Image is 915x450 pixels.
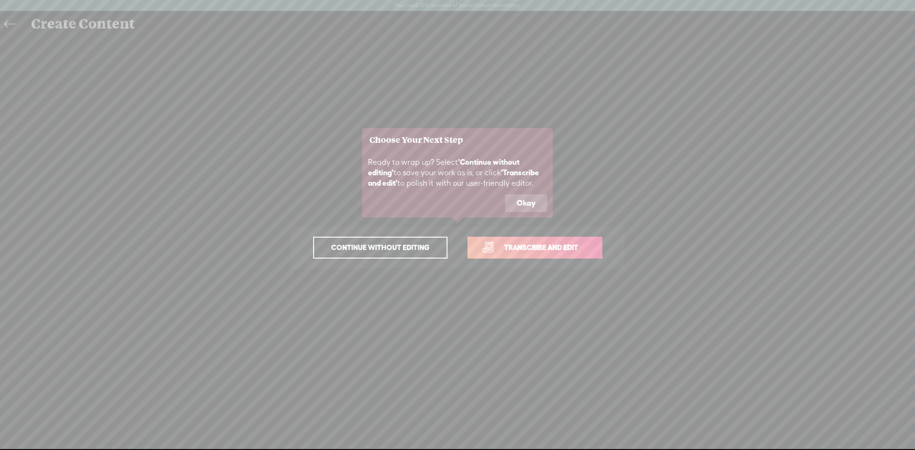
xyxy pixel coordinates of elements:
[368,168,539,187] b: 'Transcribe and edit'
[368,158,519,177] b: 'Continue without editing'
[362,151,553,194] div: Ready to wrap up? Select to save your work as is, or click to polish it with our user-friendly ed...
[494,242,588,253] span: Transcribe and edit
[369,135,546,144] h3: Choose Your Next Step
[505,194,547,212] button: Okay
[321,241,439,254] span: Continue without editing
